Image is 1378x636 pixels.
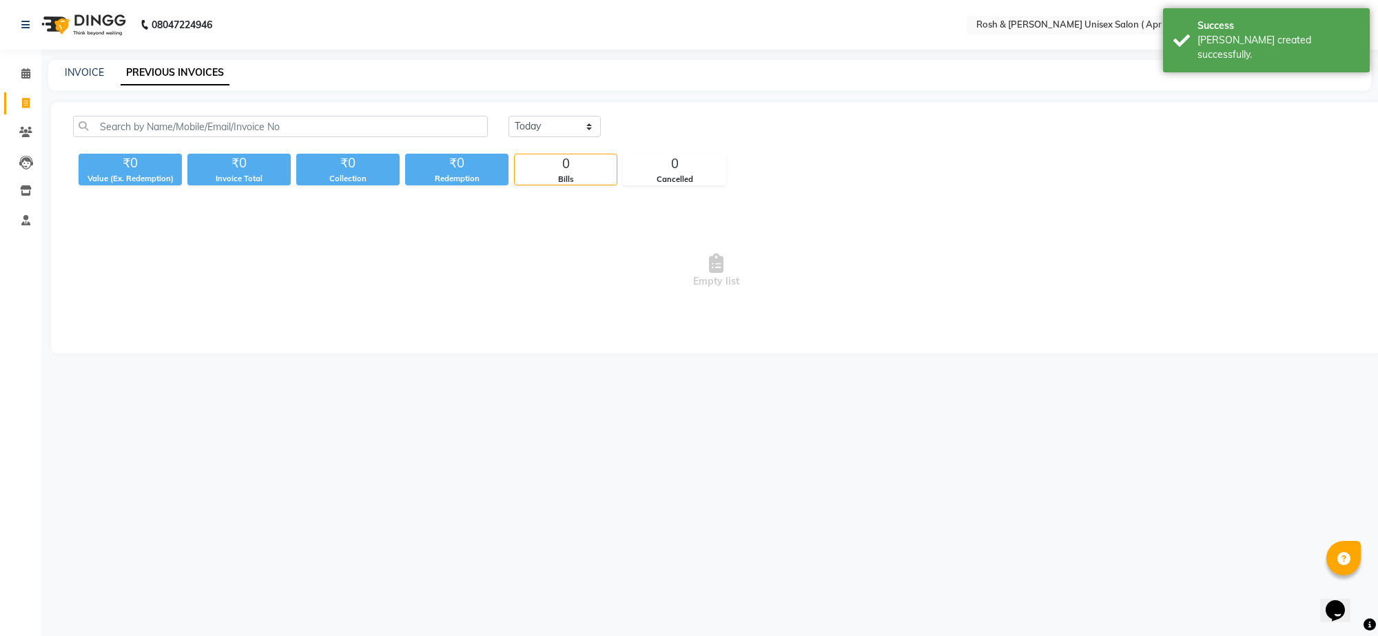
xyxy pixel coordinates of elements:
div: ₹0 [296,154,400,173]
div: Redemption [405,173,508,185]
a: PREVIOUS INVOICES [121,61,229,85]
div: Invoice Total [187,173,291,185]
div: Bills [515,174,617,185]
div: Collection [296,173,400,185]
img: logo [35,6,130,44]
a: INVOICE [65,66,104,79]
div: Value (Ex. Redemption) [79,173,182,185]
span: Empty list [73,202,1359,340]
div: ₹0 [79,154,182,173]
div: ₹0 [405,154,508,173]
div: ₹0 [187,154,291,173]
iframe: chat widget [1320,581,1364,622]
input: Search by Name/Mobile/Email/Invoice No [73,116,488,137]
div: Bill created successfully. [1197,33,1359,62]
div: 0 [624,154,726,174]
div: Cancelled [624,174,726,185]
b: 08047224946 [152,6,212,44]
div: Success [1197,19,1359,33]
div: 0 [515,154,617,174]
